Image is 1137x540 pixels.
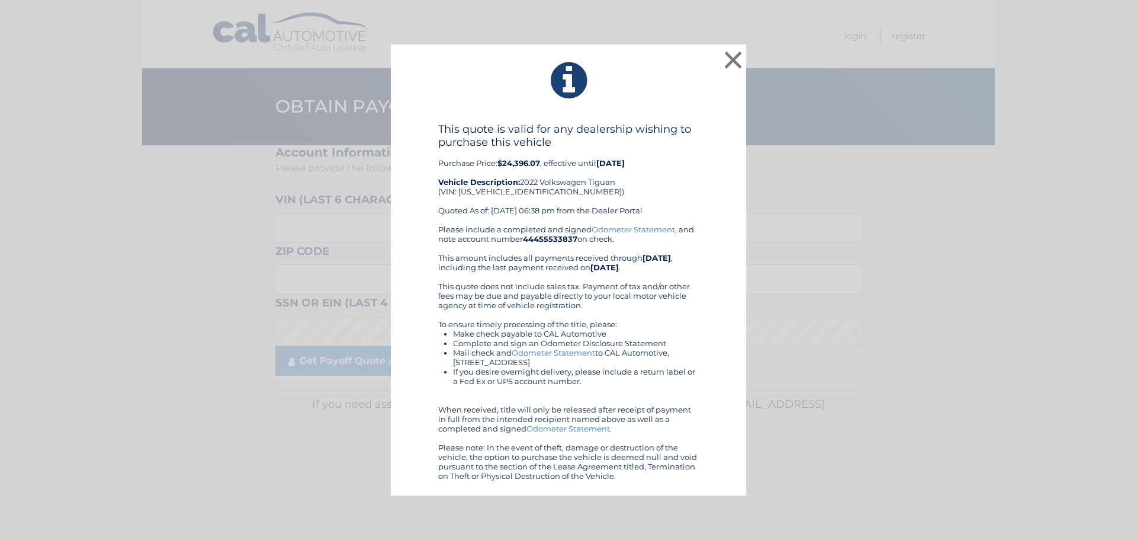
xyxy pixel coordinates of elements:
[512,348,595,357] a: Odometer Statement
[497,158,540,168] b: $24,396.07
[453,348,699,367] li: Mail check and to CAL Automotive, [STREET_ADDRESS]
[438,123,699,225] div: Purchase Price: , effective until 2022 Volkswagen Tiguan (VIN: [US_VEHICLE_IDENTIFICATION_NUMBER]...
[592,225,675,234] a: Odometer Statement
[453,338,699,348] li: Complete and sign an Odometer Disclosure Statement
[590,263,619,272] b: [DATE]
[453,367,699,386] li: If you desire overnight delivery, please include a return label or a Fed Ex or UPS account number.
[438,123,699,149] h4: This quote is valid for any dealership wishing to purchase this vehicle
[596,158,625,168] b: [DATE]
[721,48,745,72] button: ×
[643,253,671,263] b: [DATE]
[523,234,577,244] b: 44455533837
[453,329,699,338] li: Make check payable to CAL Automotive
[526,424,610,433] a: Odometer Statement
[438,225,699,481] div: Please include a completed and signed , and note account number on check. This amount includes al...
[438,177,520,187] strong: Vehicle Description:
